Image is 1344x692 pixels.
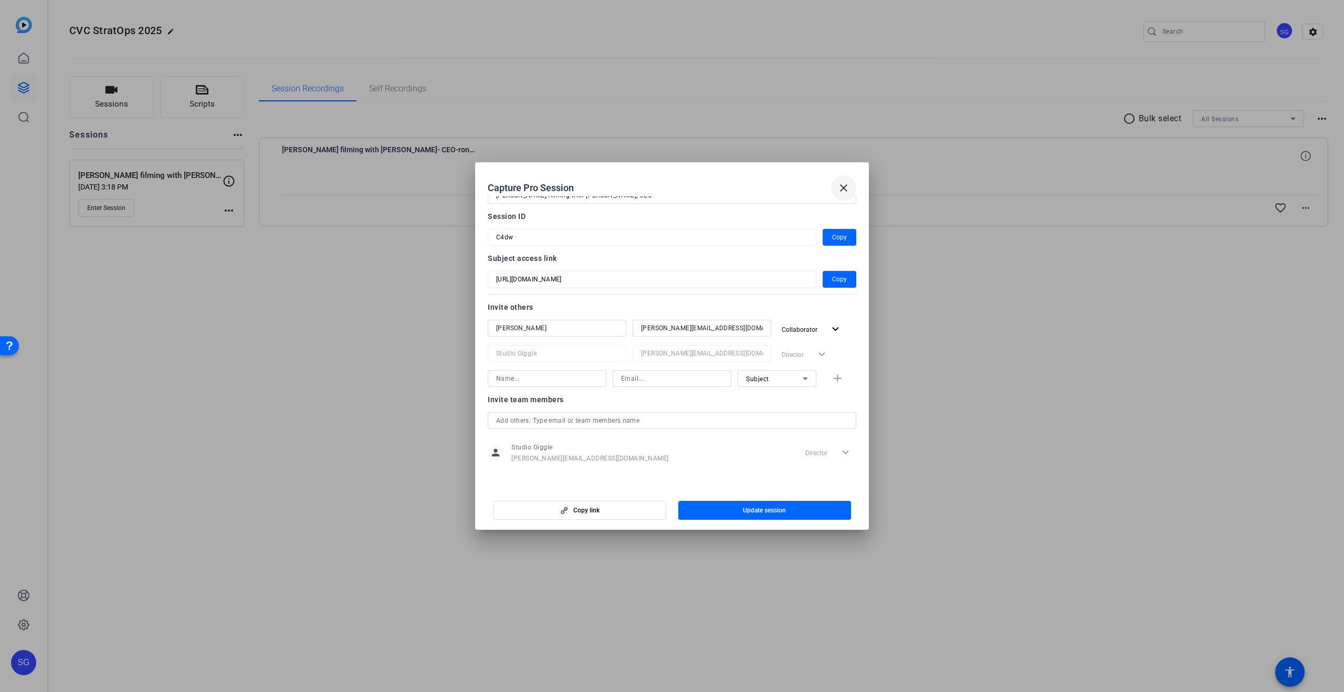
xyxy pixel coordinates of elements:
mat-icon: expand_more [829,323,842,336]
input: Email... [621,372,723,385]
input: Add others: Type email or team members name [496,414,848,427]
span: Collaborator [782,326,817,333]
span: Studio Giggle [511,443,669,452]
input: Email... [641,347,763,360]
mat-icon: person [488,445,503,460]
input: Session OTP [496,231,808,244]
span: Copy [832,231,847,244]
input: Name... [496,322,618,334]
input: Email... [641,322,763,334]
span: Subject [746,375,769,383]
div: Capture Pro Session [488,175,856,201]
button: Collaborator [778,320,846,339]
div: Invite team members [488,393,856,406]
button: Copy link [493,501,666,520]
input: Name... [496,372,598,385]
button: Copy [823,229,856,246]
button: Copy [823,271,856,288]
span: Copy [832,273,847,286]
div: Subject access link [488,252,856,265]
input: Name... [496,347,618,360]
div: Session ID [488,210,856,223]
span: [PERSON_NAME][EMAIL_ADDRESS][DOMAIN_NAME] [511,454,669,463]
span: Update session [743,506,786,515]
input: Session OTP [496,273,808,286]
mat-icon: close [837,182,850,194]
span: Copy link [573,506,600,515]
div: Invite others [488,301,856,313]
button: Update session [678,501,852,520]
